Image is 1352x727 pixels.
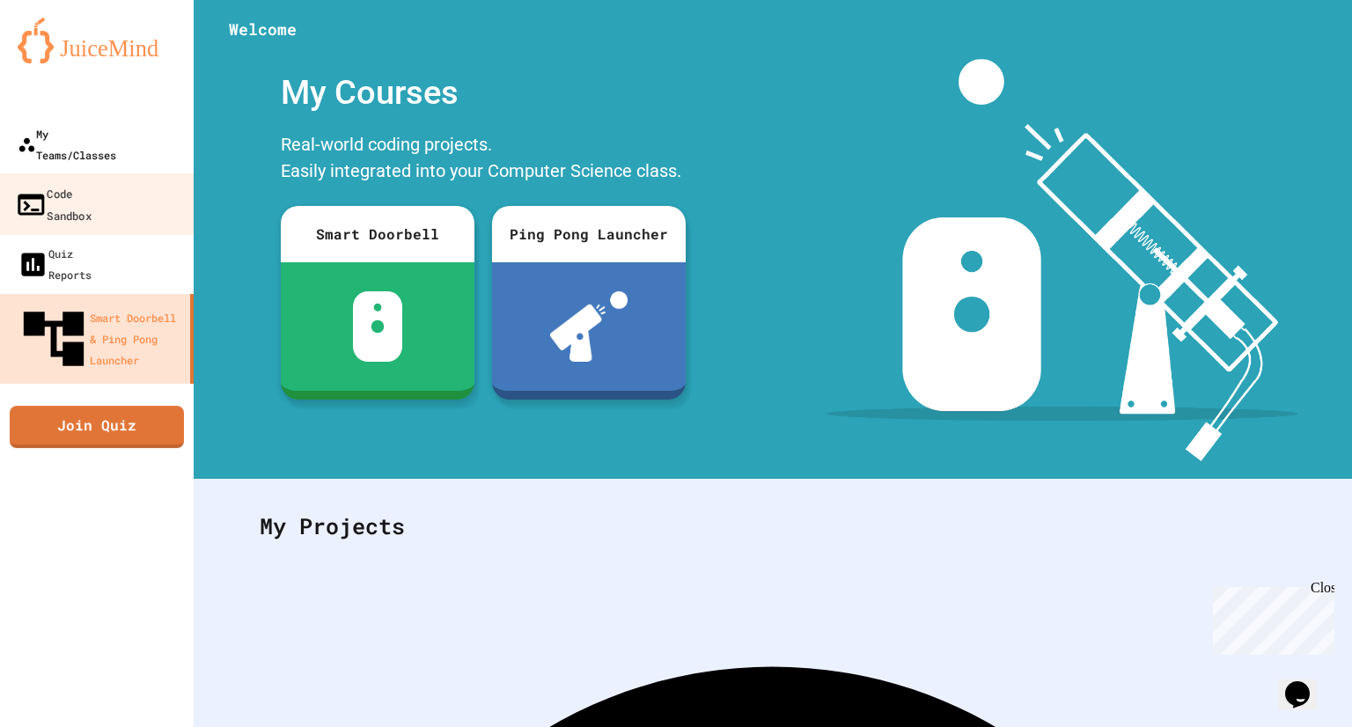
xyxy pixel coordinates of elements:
iframe: chat widget [1278,657,1334,709]
div: Code Sandbox [15,182,92,225]
div: Quiz Reports [18,243,92,285]
div: Real-world coding projects. Easily integrated into your Computer Science class. [272,127,694,193]
div: My Projects [242,492,1304,561]
a: Join Quiz [10,406,184,448]
div: My Courses [272,59,694,127]
div: Chat with us now!Close [7,7,121,112]
img: sdb-white.svg [353,291,403,362]
div: Ping Pong Launcher [492,206,686,262]
div: Smart Doorbell & Ping Pong Launcher [18,303,183,375]
img: ppl-with-ball.png [550,291,628,362]
div: Smart Doorbell [281,206,474,262]
img: banner-image-my-projects.png [827,59,1298,461]
iframe: chat widget [1206,580,1334,655]
img: logo-orange.svg [18,18,176,63]
div: My Teams/Classes [18,123,116,165]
